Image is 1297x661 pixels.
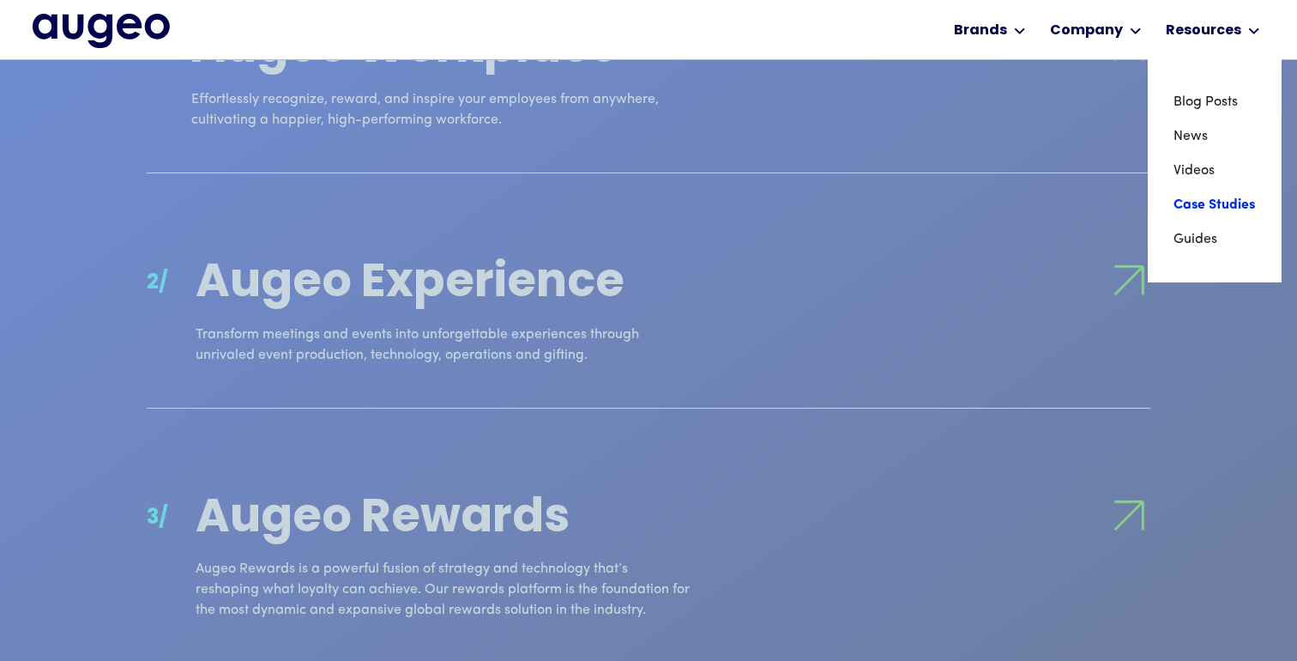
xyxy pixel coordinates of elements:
[1173,188,1256,222] a: Case Studies
[1166,21,1241,41] div: Resources
[1173,154,1256,188] a: Videos
[1173,85,1256,119] a: Blog Posts
[33,14,170,50] a: home
[1050,21,1123,41] div: Company
[954,21,1007,41] div: Brands
[1173,222,1256,257] a: Guides
[1148,59,1282,282] nav: Resources
[1173,119,1256,154] a: News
